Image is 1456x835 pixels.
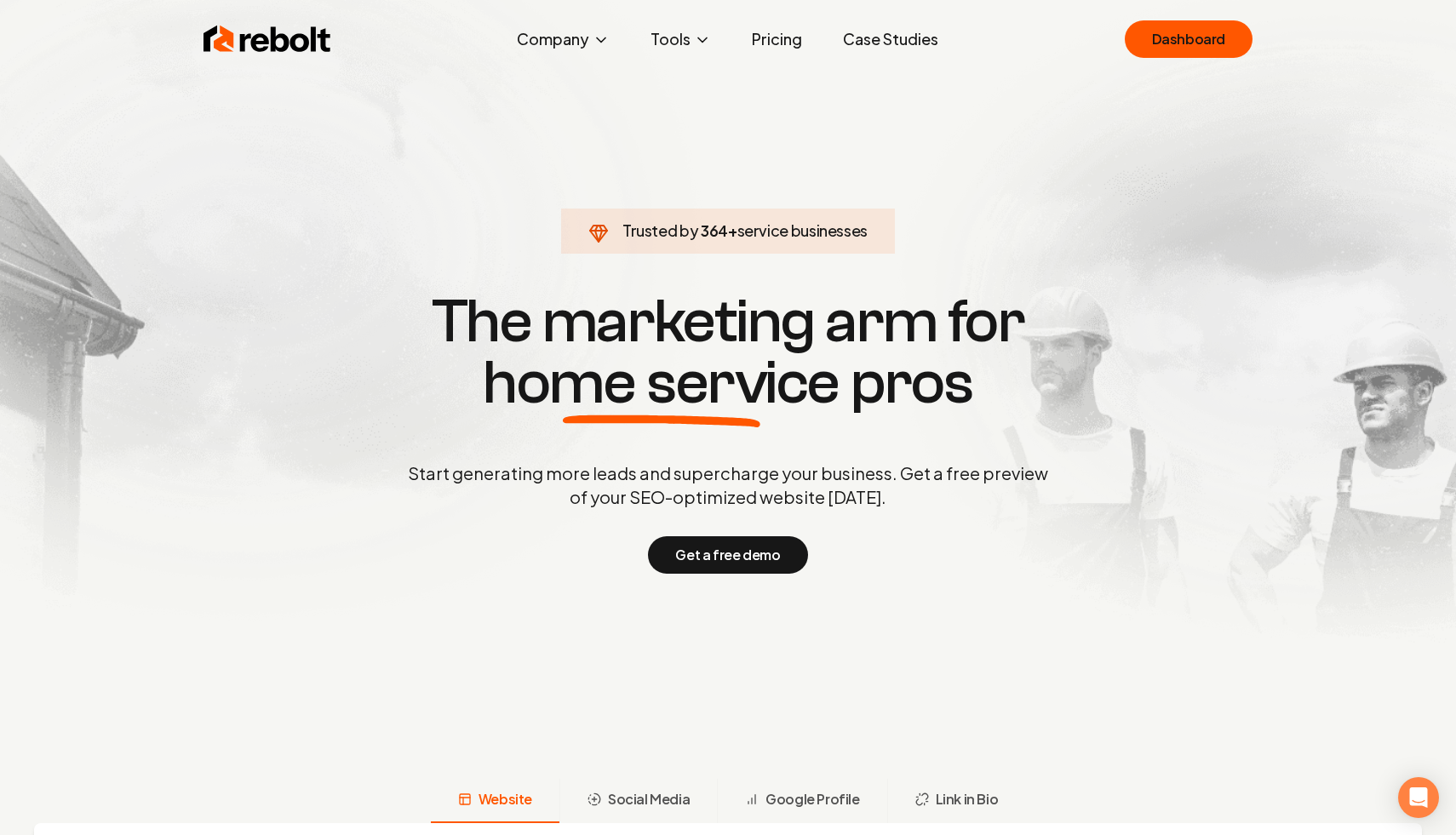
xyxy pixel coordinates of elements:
[717,779,886,823] button: Google Profile
[431,779,559,823] button: Website
[1125,20,1253,58] a: Dashboard
[319,291,1137,414] h1: The marketing arm for pros
[829,22,952,56] a: Case Studies
[404,461,1052,509] p: Start generating more leads and supercharge your business. Get a free preview of your SEO-optimiz...
[203,22,331,56] img: Rebolt Logo
[728,220,737,240] span: +
[637,22,725,56] button: Tools
[936,789,999,809] span: Link in Bio
[483,352,840,414] span: home service
[622,220,698,240] span: Trusted by
[608,789,690,809] span: Social Media
[887,779,1026,823] button: Link in Bio
[737,220,868,240] span: service businesses
[738,22,816,56] a: Pricing
[503,22,623,56] button: Company
[1398,777,1439,818] div: Open Intercom Messenger
[701,219,728,243] span: 364
[479,789,532,809] span: Website
[559,779,717,823] button: Social Media
[648,536,807,574] button: Get a free demo
[765,789,859,809] span: Google Profile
